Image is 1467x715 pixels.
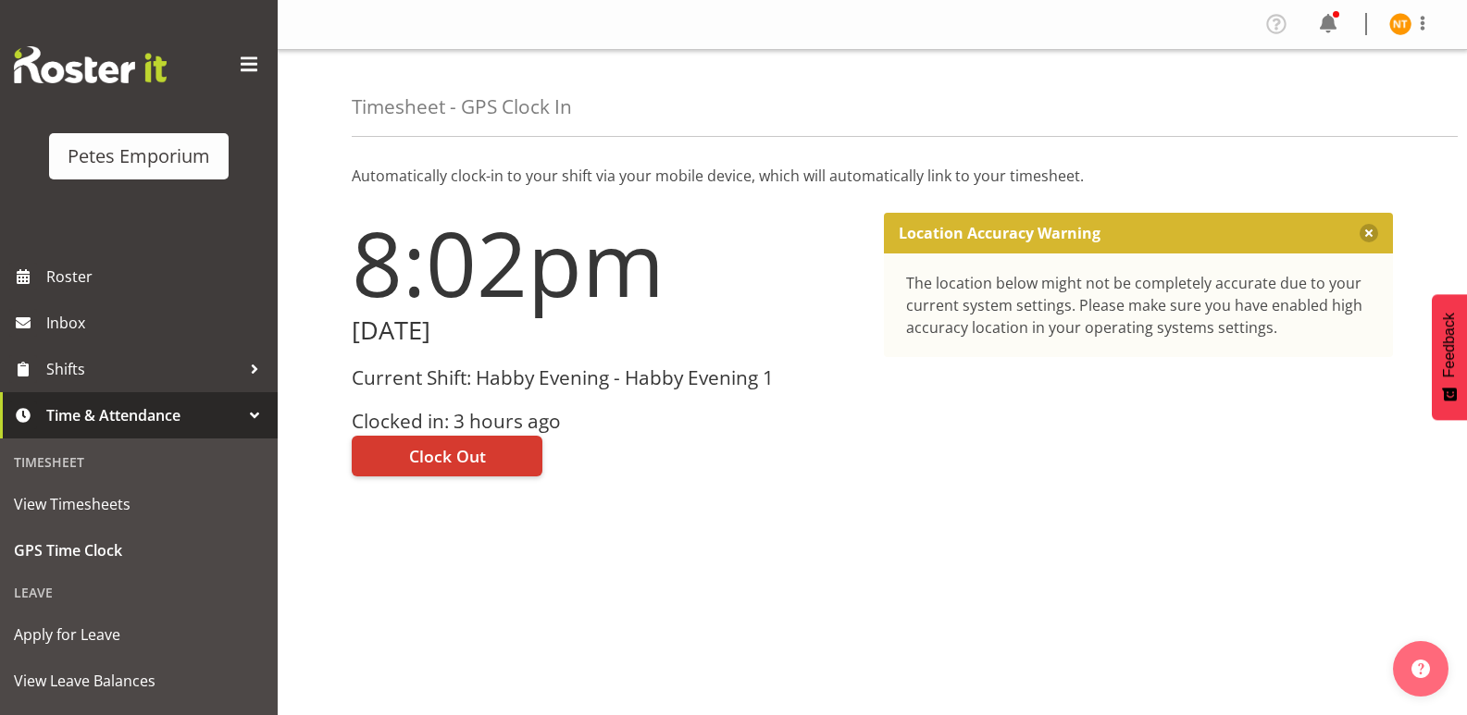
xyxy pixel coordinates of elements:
[5,573,273,611] div: Leave
[352,96,572,117] h4: Timesheet - GPS Clock In
[5,481,273,527] a: View Timesheets
[352,316,862,345] h2: [DATE]
[5,527,273,573] a: GPS Time Clock
[46,401,241,429] span: Time & Attendance
[1411,660,1430,678] img: help-xxl-2.png
[352,213,862,313] h1: 8:02pm
[1389,13,1411,35] img: nicole-thomson8388.jpg
[409,444,486,468] span: Clock Out
[68,142,210,170] div: Petes Emporium
[14,490,264,518] span: View Timesheets
[14,46,167,83] img: Rosterit website logo
[1432,294,1467,420] button: Feedback - Show survey
[352,411,862,432] h3: Clocked in: 3 hours ago
[1360,224,1378,242] button: Close message
[352,367,862,388] h3: Current Shift: Habby Evening - Habby Evening 1
[5,611,273,658] a: Apply for Leave
[46,263,268,290] span: Roster
[5,443,273,481] div: Timesheet
[14,621,264,648] span: Apply for Leave
[899,224,1100,242] p: Location Accuracy Warning
[352,165,1393,187] p: Automatically clock-in to your shift via your mobile device, which will automatically link to you...
[5,658,273,704] a: View Leave Balances
[14,667,264,695] span: View Leave Balances
[46,309,268,337] span: Inbox
[14,536,264,564] span: GPS Time Clock
[906,272,1372,339] div: The location below might not be completely accurate due to your current system settings. Please m...
[1441,313,1458,377] span: Feedback
[352,436,542,476] button: Clock Out
[46,355,241,383] span: Shifts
